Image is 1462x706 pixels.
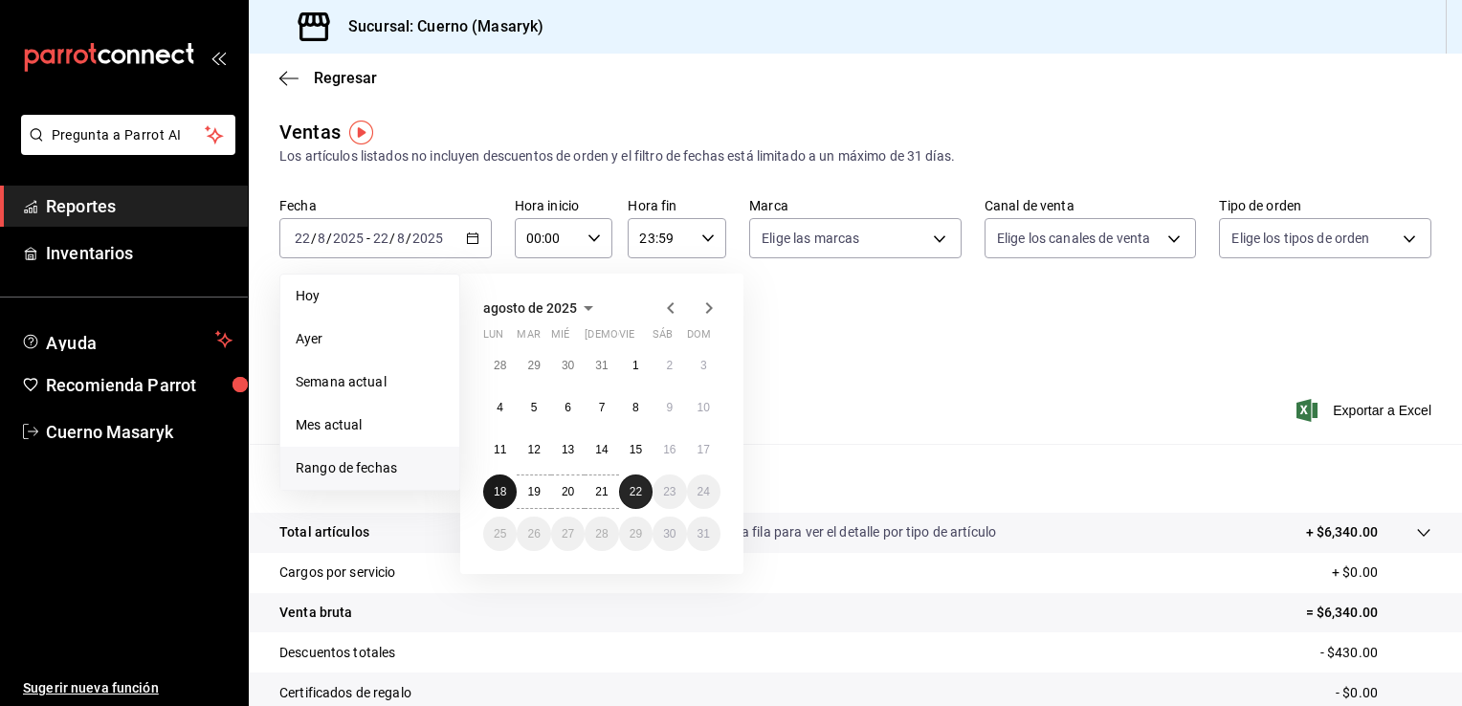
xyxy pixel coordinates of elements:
[698,485,710,498] abbr: 24 de agosto de 2025
[46,240,233,266] span: Inventarios
[279,683,411,703] p: Certificados de regalo
[527,527,540,541] abbr: 26 de agosto de 2025
[517,517,550,551] button: 26 de agosto de 2025
[663,485,676,498] abbr: 23 de agosto de 2025
[483,474,517,509] button: 18 de agosto de 2025
[483,432,517,467] button: 11 de agosto de 2025
[46,419,233,445] span: Cuerno Masaryk
[595,359,608,372] abbr: 31 de julio de 2025
[296,329,444,349] span: Ayer
[296,458,444,478] span: Rango de fechas
[332,231,365,246] input: ----
[687,348,720,383] button: 3 de agosto de 2025
[551,390,585,425] button: 6 de agosto de 2025
[565,401,571,414] abbr: 6 de agosto de 2025
[687,517,720,551] button: 31 de agosto de 2025
[314,69,377,87] span: Regresar
[517,390,550,425] button: 5 de agosto de 2025
[698,443,710,456] abbr: 17 de agosto de 2025
[366,231,370,246] span: -
[653,348,686,383] button: 2 de agosto de 2025
[653,517,686,551] button: 30 de agosto de 2025
[406,231,411,246] span: /
[296,415,444,435] span: Mes actual
[619,390,653,425] button: 8 de agosto de 2025
[389,231,395,246] span: /
[317,231,326,246] input: --
[279,522,369,542] p: Total artículos
[687,328,711,348] abbr: domingo
[494,527,506,541] abbr: 25 de agosto de 2025
[595,443,608,456] abbr: 14 de agosto de 2025
[517,474,550,509] button: 19 de agosto de 2025
[687,432,720,467] button: 17 de agosto de 2025
[628,199,726,212] label: Hora fin
[1320,643,1431,663] p: - $430.00
[666,401,673,414] abbr: 9 de agosto de 2025
[527,485,540,498] abbr: 19 de agosto de 2025
[296,286,444,306] span: Hoy
[678,522,996,542] p: Da clic en la fila para ver el detalle por tipo de artículo
[527,359,540,372] abbr: 29 de julio de 2025
[585,328,698,348] abbr: jueves
[551,432,585,467] button: 13 de agosto de 2025
[483,390,517,425] button: 4 de agosto de 2025
[279,199,492,212] label: Fecha
[517,432,550,467] button: 12 de agosto de 2025
[562,443,574,456] abbr: 13 de agosto de 2025
[595,527,608,541] abbr: 28 de agosto de 2025
[585,432,618,467] button: 14 de agosto de 2025
[585,390,618,425] button: 7 de agosto de 2025
[630,527,642,541] abbr: 29 de agosto de 2025
[562,527,574,541] abbr: 27 de agosto de 2025
[1306,522,1378,542] p: + $6,340.00
[333,15,543,38] h3: Sucursal: Cuerno (Masaryk)
[698,527,710,541] abbr: 31 de agosto de 2025
[279,467,1431,490] p: Resumen
[52,125,206,145] span: Pregunta a Parrot AI
[585,348,618,383] button: 31 de julio de 2025
[1231,229,1369,248] span: Elige los tipos de orden
[46,193,233,219] span: Reportes
[483,517,517,551] button: 25 de agosto de 2025
[46,372,233,398] span: Recomienda Parrot
[483,348,517,383] button: 28 de julio de 2025
[497,401,503,414] abbr: 4 de agosto de 2025
[372,231,389,246] input: --
[619,328,634,348] abbr: viernes
[619,432,653,467] button: 15 de agosto de 2025
[599,401,606,414] abbr: 7 de agosto de 2025
[210,50,226,65] button: open_drawer_menu
[494,359,506,372] abbr: 28 de julio de 2025
[411,231,444,246] input: ----
[551,328,569,348] abbr: miércoles
[687,390,720,425] button: 10 de agosto de 2025
[687,474,720,509] button: 24 de agosto de 2025
[1219,199,1431,212] label: Tipo de orden
[663,527,676,541] abbr: 30 de agosto de 2025
[527,443,540,456] abbr: 12 de agosto de 2025
[551,474,585,509] button: 20 de agosto de 2025
[632,401,639,414] abbr: 8 de agosto de 2025
[21,115,235,155] button: Pregunta a Parrot AI
[279,563,396,583] p: Cargos por servicio
[698,401,710,414] abbr: 10 de agosto de 2025
[517,348,550,383] button: 29 de julio de 2025
[483,300,577,316] span: agosto de 2025
[653,390,686,425] button: 9 de agosto de 2025
[531,401,538,414] abbr: 5 de agosto de 2025
[1336,683,1431,703] p: - $0.00
[666,359,673,372] abbr: 2 de agosto de 2025
[1300,399,1431,422] button: Exportar a Excel
[483,328,503,348] abbr: lunes
[997,229,1150,248] span: Elige los canales de venta
[396,231,406,246] input: --
[1306,603,1431,623] p: = $6,340.00
[46,328,208,351] span: Ayuda
[23,678,233,698] span: Sugerir nueva función
[517,328,540,348] abbr: martes
[349,121,373,144] img: Tooltip marker
[279,146,1431,166] div: Los artículos listados no incluyen descuentos de orden y el filtro de fechas está limitado a un m...
[653,328,673,348] abbr: sábado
